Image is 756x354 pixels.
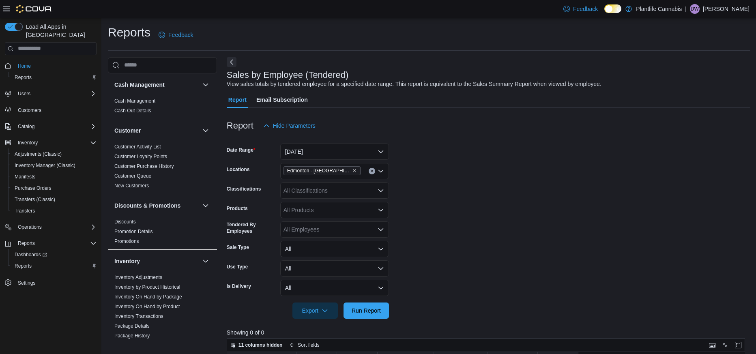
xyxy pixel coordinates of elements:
[15,251,47,258] span: Dashboards
[707,340,717,350] button: Keyboard shortcuts
[2,137,100,148] button: Inventory
[15,277,97,287] span: Settings
[573,5,598,13] span: Feedback
[114,275,162,280] a: Inventory Adjustments
[286,340,322,350] button: Sort fields
[114,228,153,235] span: Promotion Details
[378,207,384,213] button: Open list of options
[280,260,389,277] button: All
[18,280,35,286] span: Settings
[11,149,65,159] a: Adjustments (Classic)
[114,127,141,135] h3: Customer
[227,221,277,234] label: Tendered By Employees
[280,280,389,296] button: All
[114,154,167,159] a: Customer Loyalty Points
[11,149,97,159] span: Adjustments (Classic)
[8,260,100,272] button: Reports
[8,160,100,171] button: Inventory Manager (Classic)
[2,221,100,233] button: Operations
[16,5,52,13] img: Cova
[378,226,384,233] button: Open list of options
[114,238,139,244] a: Promotions
[114,257,140,265] h3: Inventory
[114,107,151,114] span: Cash Out Details
[352,307,381,315] span: Run Report
[114,202,180,210] h3: Discounts & Promotions
[11,261,35,271] a: Reports
[114,81,199,89] button: Cash Management
[11,250,50,260] a: Dashboards
[604,4,621,13] input: Dark Mode
[227,283,251,290] label: Is Delivery
[15,238,97,248] span: Reports
[2,121,100,132] button: Catalog
[108,24,150,41] h1: Reports
[15,263,32,269] span: Reports
[11,73,97,82] span: Reports
[228,92,247,108] span: Report
[369,168,375,174] button: Clear input
[114,284,180,290] a: Inventory by Product Historical
[15,105,97,115] span: Customers
[8,72,100,83] button: Reports
[114,144,161,150] a: Customer Activity List
[11,195,97,204] span: Transfers (Classic)
[15,185,52,191] span: Purchase Orders
[15,196,55,203] span: Transfers (Classic)
[2,277,100,288] button: Settings
[560,1,601,17] a: Feedback
[378,168,384,174] button: Open list of options
[114,257,199,265] button: Inventory
[352,168,357,173] button: Remove Edmonton - Windermere South from selection in this group
[378,187,384,194] button: Open list of options
[18,107,41,114] span: Customers
[108,96,217,119] div: Cash Management
[15,89,34,99] button: Users
[114,323,150,329] span: Package Details
[5,57,97,310] nav: Complex example
[2,60,100,72] button: Home
[18,224,42,230] span: Operations
[201,80,210,90] button: Cash Management
[283,166,361,175] span: Edmonton - Windermere South
[114,219,136,225] a: Discounts
[11,206,38,216] a: Transfers
[114,313,163,320] span: Inventory Transactions
[8,171,100,182] button: Manifests
[15,208,35,214] span: Transfers
[15,278,39,288] a: Settings
[227,121,253,131] h3: Report
[114,98,155,104] a: Cash Management
[15,138,97,148] span: Inventory
[114,333,150,339] span: Package History
[201,256,210,266] button: Inventory
[703,4,750,14] p: [PERSON_NAME]
[15,162,75,169] span: Inventory Manager (Classic)
[8,249,100,260] a: Dashboards
[168,31,193,39] span: Feedback
[227,166,250,173] label: Locations
[2,238,100,249] button: Reports
[15,238,38,248] button: Reports
[227,244,249,251] label: Sale Type
[344,303,389,319] button: Run Report
[227,328,750,337] p: Showing 0 of 0
[15,122,97,131] span: Catalog
[273,122,316,130] span: Hide Parameters
[114,229,153,234] a: Promotion Details
[18,90,30,97] span: Users
[15,222,97,232] span: Operations
[114,153,167,160] span: Customer Loyalty Points
[108,217,217,249] div: Discounts & Promotions
[201,201,210,210] button: Discounts & Promotions
[11,172,39,182] a: Manifests
[114,294,182,300] span: Inventory On Hand by Package
[280,241,389,257] button: All
[11,73,35,82] a: Reports
[114,108,151,114] a: Cash Out Details
[114,163,174,169] a: Customer Purchase History
[11,250,97,260] span: Dashboards
[15,74,32,81] span: Reports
